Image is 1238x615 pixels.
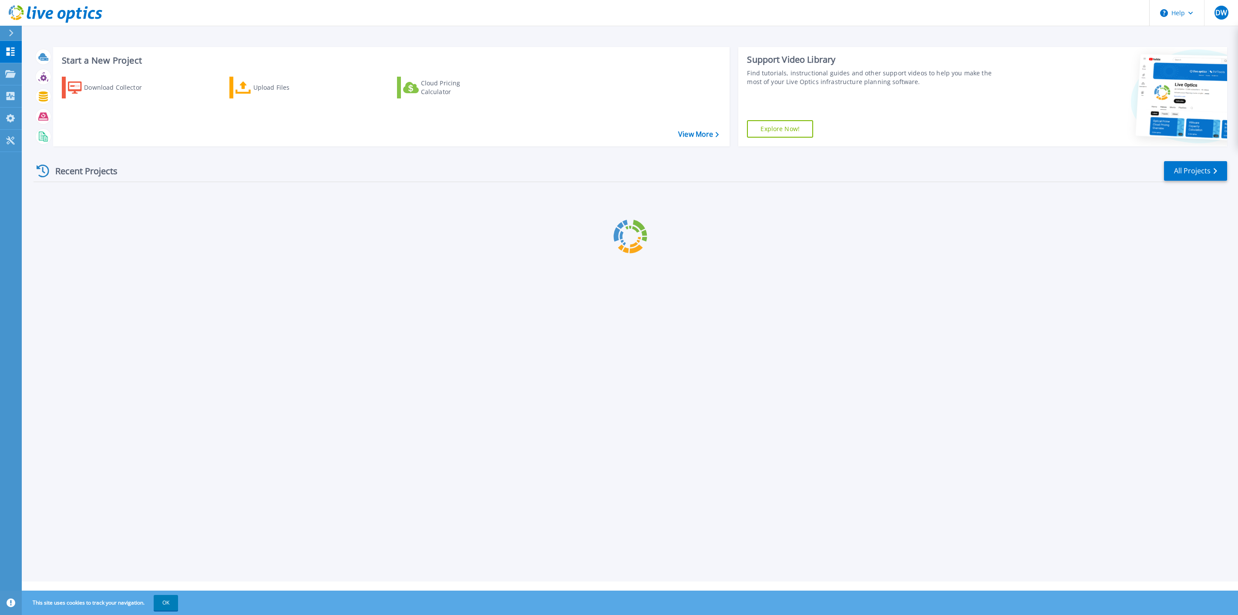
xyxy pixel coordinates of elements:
a: Download Collector [62,77,159,98]
a: Cloud Pricing Calculator [397,77,494,98]
div: Upload Files [253,79,323,96]
a: All Projects [1164,161,1227,181]
h3: Start a New Project [62,56,719,65]
div: Recent Projects [34,160,129,182]
div: Download Collector [84,79,154,96]
span: This site uses cookies to track your navigation. [24,595,178,611]
div: Find tutorials, instructional guides and other support videos to help you make the most of your L... [747,69,1001,86]
a: Upload Files [229,77,326,98]
div: Support Video Library [747,54,1001,65]
span: DW [1215,9,1227,16]
a: View More [678,130,719,139]
div: Cloud Pricing Calculator [421,79,491,96]
button: OK [154,595,178,611]
a: Explore Now! [747,120,813,138]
